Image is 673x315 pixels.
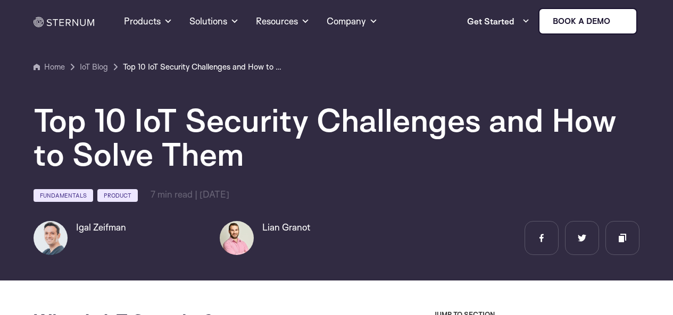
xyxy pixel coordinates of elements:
[124,2,172,40] a: Products
[262,221,310,234] h6: Lian Granot
[327,2,378,40] a: Company
[538,8,637,35] a: Book a demo
[614,17,623,25] img: sternum iot
[34,189,93,202] a: Fundamentals
[189,2,239,40] a: Solutions
[467,11,530,32] a: Get Started
[123,61,283,73] a: Top 10 IoT Security Challenges and How to Solve Them
[200,189,229,200] span: [DATE]
[34,61,65,73] a: Home
[80,61,108,73] a: IoT Blog
[97,189,138,202] a: Product
[76,221,126,234] h6: Igal Zeifman
[151,189,197,200] span: min read |
[34,221,68,255] img: Igal Zeifman
[34,103,639,171] h1: Top 10 IoT Security Challenges and How to Solve Them
[256,2,310,40] a: Resources
[151,189,155,200] span: 7
[220,221,254,255] img: Lian Granot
